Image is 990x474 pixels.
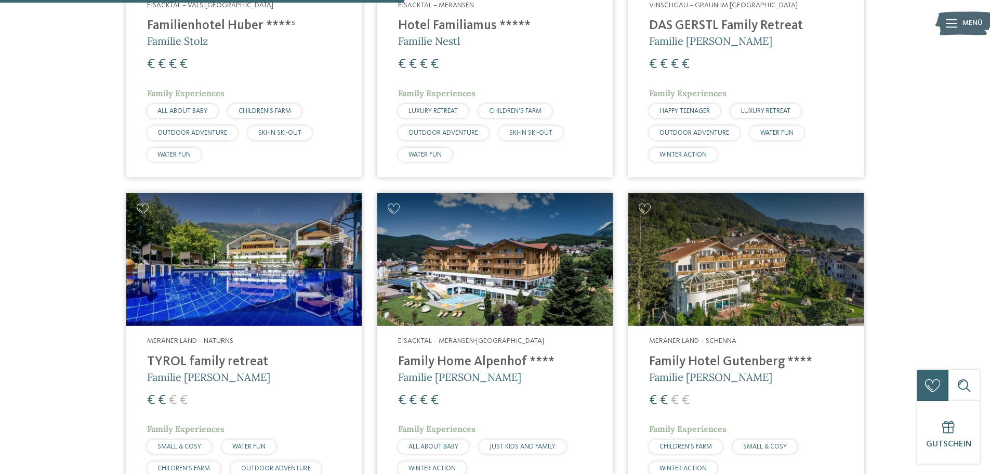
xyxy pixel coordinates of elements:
[409,58,417,71] span: €
[649,370,772,383] span: Familie [PERSON_NAME]
[258,130,301,136] span: SKI-IN SKI-OUT
[659,151,707,158] span: WINTER ACTION
[169,394,177,407] span: €
[408,465,456,472] span: WINTER ACTION
[649,34,772,47] span: Familie [PERSON_NAME]
[241,465,311,472] span: OUTDOOR ADVENTURE
[682,394,690,407] span: €
[649,88,727,98] span: Family Experiences
[649,424,727,434] span: Family Experiences
[660,58,668,71] span: €
[147,354,341,370] h4: TYROL family retreat
[147,424,225,434] span: Family Experiences
[398,88,476,98] span: Family Experiences
[377,193,613,326] img: Family Home Alpenhof ****
[180,394,188,407] span: €
[157,151,191,158] span: WATER FUN
[398,424,476,434] span: Family Experiences
[126,193,362,326] img: Familien Wellness Residence Tyrol ****
[232,443,266,450] span: WATER FUN
[659,443,712,450] span: CHILDREN’S FARM
[147,2,273,9] span: Eisacktal – Vals-[GEOGRAPHIC_DATA]
[157,130,227,136] span: OUTDOOR ADVENTURE
[409,394,417,407] span: €
[147,58,155,71] span: €
[147,337,233,344] span: Meraner Land – Naturns
[649,337,736,344] span: Meraner Land – Schenna
[157,443,201,450] span: SMALL & COSY
[147,370,270,383] span: Familie [PERSON_NAME]
[398,370,521,383] span: Familie [PERSON_NAME]
[239,108,291,114] span: CHILDREN’S FARM
[682,58,690,71] span: €
[408,151,442,158] span: WATER FUN
[628,193,864,326] img: Family Hotel Gutenberg ****
[671,58,679,71] span: €
[147,88,225,98] span: Family Experiences
[408,130,478,136] span: OUTDOOR ADVENTURE
[408,443,458,450] span: ALL ABOUT BABY
[649,394,657,407] span: €
[659,465,707,472] span: WINTER ACTION
[659,108,710,114] span: HAPPY TEENAGER
[509,130,552,136] span: SKI-IN SKI-OUT
[431,58,439,71] span: €
[158,58,166,71] span: €
[649,58,657,71] span: €
[158,394,166,407] span: €
[649,18,843,34] h4: DAS GERSTL Family Retreat
[398,58,406,71] span: €
[180,58,188,71] span: €
[147,34,208,47] span: Familie Stolz
[408,108,458,114] span: LUXURY RETREAT
[147,18,341,34] h4: Familienhotel Huber ****ˢ
[741,108,790,114] span: LUXURY RETREAT
[743,443,787,450] span: SMALL & COSY
[649,2,798,9] span: Vinschgau – Graun im [GEOGRAPHIC_DATA]
[917,401,980,464] a: Gutschein
[398,2,474,9] span: Eisacktal – Meransen
[147,394,155,407] span: €
[489,108,542,114] span: CHILDREN’S FARM
[659,130,729,136] span: OUTDOOR ADVENTURE
[671,394,679,407] span: €
[398,337,544,344] span: Eisacktal – Meransen-[GEOGRAPHIC_DATA]
[660,394,668,407] span: €
[420,394,428,407] span: €
[398,354,592,370] h4: Family Home Alpenhof ****
[649,354,843,370] h4: Family Hotel Gutenberg ****
[157,465,210,472] span: CHILDREN’S FARM
[157,108,207,114] span: ALL ABOUT BABY
[490,443,556,450] span: JUST KIDS AND FAMILY
[420,58,428,71] span: €
[169,58,177,71] span: €
[760,130,794,136] span: WATER FUN
[926,440,971,449] span: Gutschein
[431,394,439,407] span: €
[398,34,460,47] span: Familie Nestl
[398,394,406,407] span: €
